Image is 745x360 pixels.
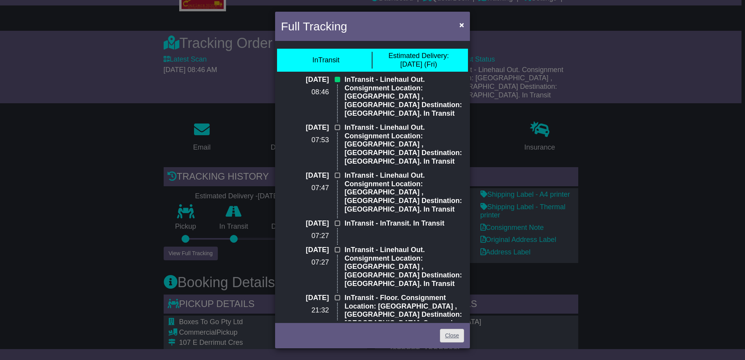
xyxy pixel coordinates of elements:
[281,171,329,180] p: [DATE]
[281,219,329,228] p: [DATE]
[281,232,329,240] p: 07:27
[281,184,329,192] p: 07:47
[388,52,449,69] div: [DATE] (Fri)
[440,329,464,342] a: Close
[455,17,468,33] button: Close
[344,76,464,118] p: InTransit - Linehaul Out. Consignment Location: [GEOGRAPHIC_DATA] , [GEOGRAPHIC_DATA] Destination...
[344,246,464,288] p: InTransit - Linehaul Out. Consignment Location: [GEOGRAPHIC_DATA] , [GEOGRAPHIC_DATA] Destination...
[344,171,464,214] p: InTransit - Linehaul Out. Consignment Location: [GEOGRAPHIC_DATA] , [GEOGRAPHIC_DATA] Destination...
[281,246,329,254] p: [DATE]
[281,258,329,267] p: 07:27
[459,20,464,29] span: ×
[281,136,329,145] p: 07:53
[281,76,329,84] p: [DATE]
[281,124,329,132] p: [DATE]
[388,52,449,60] span: Estimated Delivery:
[344,219,464,228] p: InTransit - InTransit. In Transit
[312,56,339,65] div: InTransit
[344,294,464,336] p: InTransit - Floor. Consignment Location: [GEOGRAPHIC_DATA] , [GEOGRAPHIC_DATA] Destination: [GEOG...
[344,124,464,166] p: InTransit - Linehaul Out. Consignment Location: [GEOGRAPHIC_DATA] , [GEOGRAPHIC_DATA] Destination...
[281,88,329,97] p: 08:46
[281,294,329,302] p: [DATE]
[281,18,347,35] h4: Full Tracking
[281,306,329,315] p: 21:32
